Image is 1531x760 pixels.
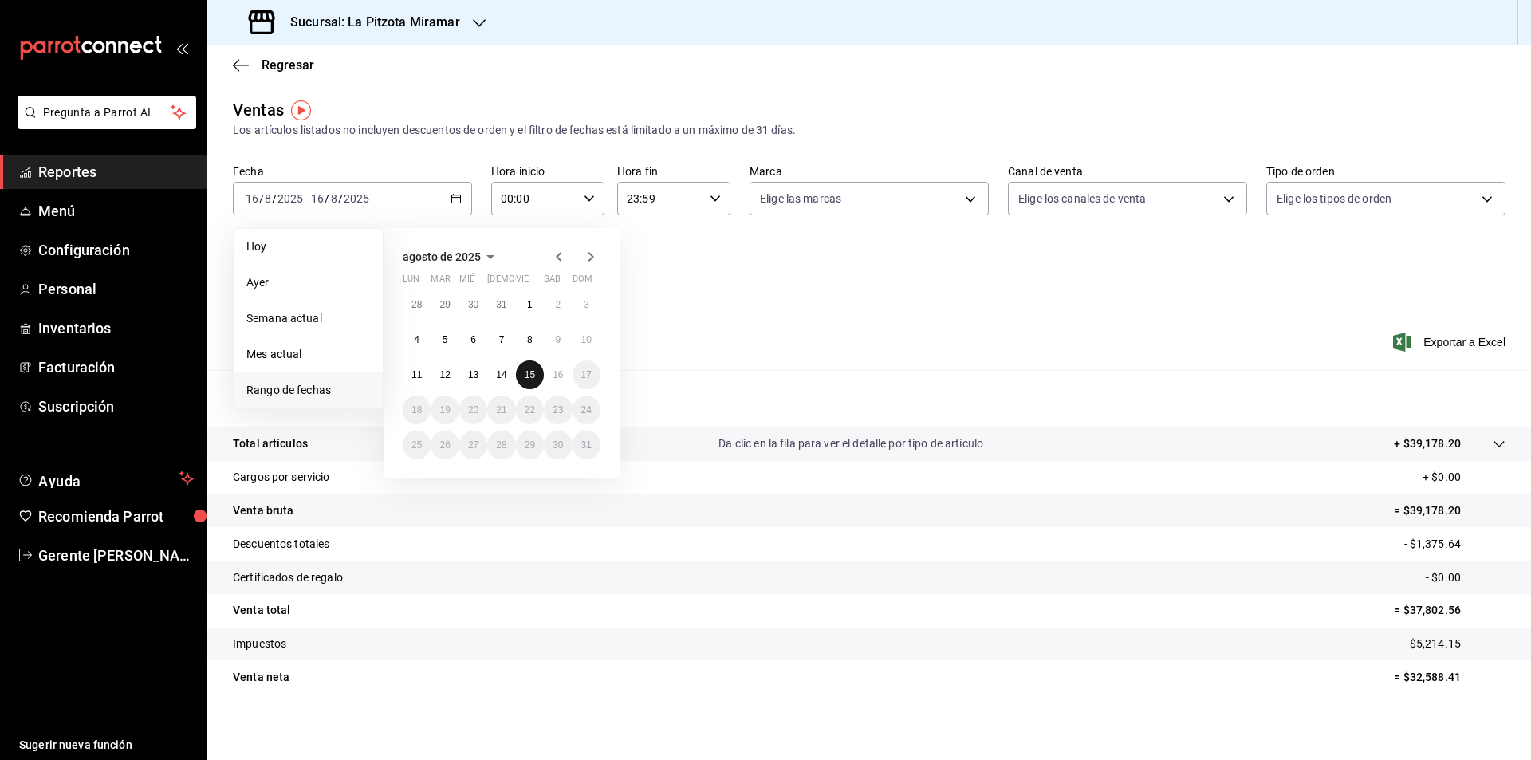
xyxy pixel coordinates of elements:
[38,200,194,222] span: Menú
[1394,435,1461,452] p: + $39,178.20
[411,299,422,310] abbr: 28 de julio de 2025
[411,439,422,451] abbr: 25 de agosto de 2025
[439,299,450,310] abbr: 29 de julio de 2025
[38,317,194,339] span: Inventarios
[264,192,272,205] input: --
[38,506,194,527] span: Recomienda Parrot
[516,325,544,354] button: 8 de agosto de 2025
[1266,166,1505,177] label: Tipo de orden
[414,334,419,345] abbr: 4 de agosto de 2025
[411,404,422,415] abbr: 18 de agosto de 2025
[233,536,329,553] p: Descuentos totales
[439,439,450,451] abbr: 26 de agosto de 2025
[246,382,370,399] span: Rango de fechas
[553,404,563,415] abbr: 23 de agosto de 2025
[487,431,515,459] button: 28 de agosto de 2025
[245,192,259,205] input: --
[233,57,314,73] button: Regresar
[516,431,544,459] button: 29 de agosto de 2025
[496,404,506,415] abbr: 21 de agosto de 2025
[1404,636,1505,652] p: - $5,214.15
[581,439,592,451] abbr: 31 de agosto de 2025
[11,116,196,132] a: Pregunta a Parrot AI
[573,360,600,389] button: 17 de agosto de 2025
[496,439,506,451] abbr: 28 de agosto de 2025
[233,469,330,486] p: Cargos por servicio
[233,569,343,586] p: Certificados de regalo
[573,290,600,319] button: 3 de agosto de 2025
[516,274,529,290] abbr: viernes
[233,435,308,452] p: Total artículos
[496,299,506,310] abbr: 31 de julio de 2025
[233,636,286,652] p: Impuestos
[411,369,422,380] abbr: 11 de agosto de 2025
[38,239,194,261] span: Configuración
[1423,469,1505,486] p: + $0.00
[1008,166,1247,177] label: Canal de venta
[581,404,592,415] abbr: 24 de agosto de 2025
[544,274,561,290] abbr: sábado
[750,166,989,177] label: Marca
[487,290,515,319] button: 31 de julio de 2025
[573,396,600,424] button: 24 de agosto de 2025
[246,346,370,363] span: Mes actual
[1394,602,1505,619] p: = $37,802.56
[516,290,544,319] button: 1 de agosto de 2025
[403,325,431,354] button: 4 de agosto de 2025
[431,325,459,354] button: 5 de agosto de 2025
[325,192,329,205] span: /
[487,274,581,290] abbr: jueves
[459,290,487,319] button: 30 de julio de 2025
[246,310,370,327] span: Semana actual
[525,369,535,380] abbr: 15 de agosto de 2025
[38,469,173,488] span: Ayuda
[1396,333,1505,352] button: Exportar a Excel
[1404,536,1505,553] p: - $1,375.64
[403,274,419,290] abbr: lunes
[718,435,983,452] p: Da clic en la fila para ver el detalle por tipo de artículo
[291,100,311,120] button: Tooltip marker
[38,545,194,566] span: Gerente [PERSON_NAME]
[431,396,459,424] button: 19 de agosto de 2025
[338,192,343,205] span: /
[499,334,505,345] abbr: 7 de agosto de 2025
[277,192,304,205] input: ----
[233,166,472,177] label: Fecha
[439,369,450,380] abbr: 12 de agosto de 2025
[310,192,325,205] input: --
[487,396,515,424] button: 21 de agosto de 2025
[544,396,572,424] button: 23 de agosto de 2025
[573,325,600,354] button: 10 de agosto de 2025
[439,404,450,415] abbr: 19 de agosto de 2025
[459,274,474,290] abbr: miércoles
[527,299,533,310] abbr: 1 de agosto de 2025
[468,439,478,451] abbr: 27 de agosto de 2025
[330,192,338,205] input: --
[584,299,589,310] abbr: 3 de agosto de 2025
[431,274,450,290] abbr: martes
[525,404,535,415] abbr: 22 de agosto de 2025
[19,737,194,754] span: Sugerir nueva función
[272,192,277,205] span: /
[443,334,448,345] abbr: 5 de agosto de 2025
[544,360,572,389] button: 16 de agosto de 2025
[468,369,478,380] abbr: 13 de agosto de 2025
[555,299,561,310] abbr: 2 de agosto de 2025
[459,360,487,389] button: 13 de agosto de 2025
[259,192,264,205] span: /
[544,431,572,459] button: 30 de agosto de 2025
[581,369,592,380] abbr: 17 de agosto de 2025
[544,325,572,354] button: 9 de agosto de 2025
[38,161,194,183] span: Reportes
[468,404,478,415] abbr: 20 de agosto de 2025
[573,431,600,459] button: 31 de agosto de 2025
[38,278,194,300] span: Personal
[262,57,314,73] span: Regresar
[573,274,592,290] abbr: domingo
[18,96,196,129] button: Pregunta a Parrot AI
[403,247,500,266] button: agosto de 2025
[1394,669,1505,686] p: = $32,588.41
[553,369,563,380] abbr: 16 de agosto de 2025
[491,166,604,177] label: Hora inicio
